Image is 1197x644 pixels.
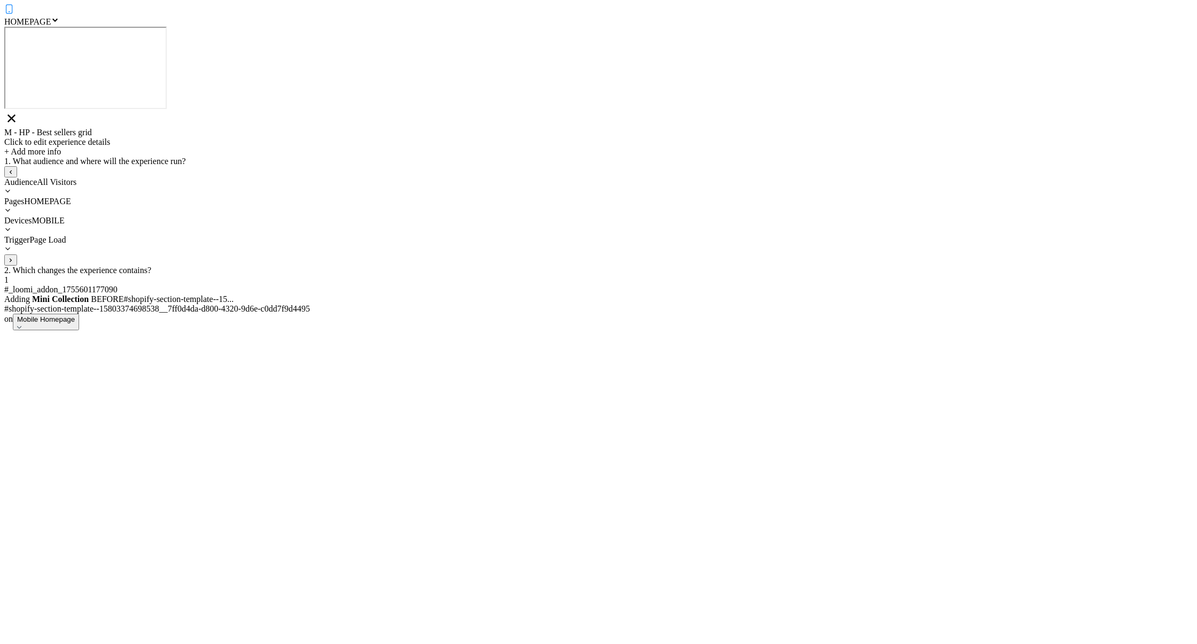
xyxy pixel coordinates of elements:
[4,137,1193,147] div: Click to edit experience details
[4,147,61,156] span: + Add more info
[4,235,29,244] span: Trigger
[37,177,76,187] span: All Visitors
[32,294,89,304] b: Mini Collection
[124,294,234,304] span: #shopify-section-template--15...
[4,266,151,275] span: 2. Which changes the experience contains?
[4,304,310,313] span: #shopify-section-template--15803374698538__7ff0d4da-d800-4320-9d6e-c0dd7f9d4495
[4,314,13,323] span: on
[4,197,24,206] span: Pages
[91,294,123,304] span: BEFORE
[17,326,21,329] img: down arrow
[4,17,51,26] span: HOMEPAGE
[13,314,79,330] button: Mobile Homepagedown arrow
[29,235,66,244] span: Page Load
[24,197,71,206] span: HOMEPAGE
[4,285,118,294] span: #_loomi_addon_1755601177090
[4,157,186,166] span: 1. What audience and where will the experience run?
[4,128,92,137] span: M - HP - Best sellers grid
[4,294,89,304] span: Adding
[4,275,1193,285] div: 1
[4,216,32,225] span: Devices
[32,216,65,225] span: MOBILE
[4,177,37,187] span: Audience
